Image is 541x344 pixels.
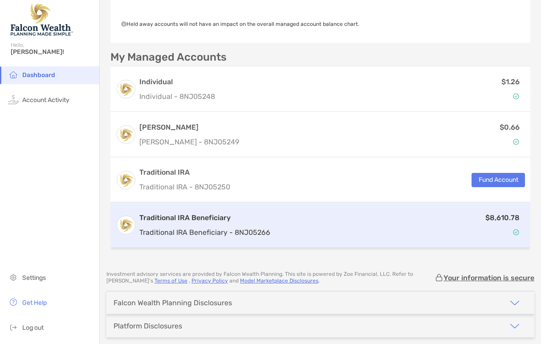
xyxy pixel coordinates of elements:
p: Individual - 8NJ05248 [139,91,215,102]
img: get-help icon [8,297,19,307]
p: Your information is secure [443,274,534,282]
img: activity icon [8,94,19,105]
h3: Traditional IRA [139,167,230,178]
img: logo account [117,216,135,234]
p: Traditional IRA Beneficiary - 8NJ05266 [139,227,270,238]
img: logo account [117,126,135,143]
img: icon arrow [509,321,520,332]
a: Privacy Policy [191,278,228,284]
p: $8,610.78 [485,212,520,223]
p: My Managed Accounts [110,52,227,63]
img: Falcon Wealth Planning Logo [11,4,73,36]
span: Dashboard [22,71,55,79]
p: [PERSON_NAME] - 8NJ05249 [139,136,239,147]
span: Held away accounts will not have an impact on the overall managed account balance chart. [121,21,359,27]
h3: [PERSON_NAME] [139,122,239,133]
div: Platform Disclosures [114,322,182,330]
button: Fund Account [472,173,525,187]
div: Falcon Wealth Planning Disclosures [114,299,232,307]
img: logout icon [8,322,19,332]
span: Account Activity [22,96,69,104]
img: settings icon [8,272,19,283]
img: icon arrow [509,298,520,308]
p: $0.66 [500,122,520,133]
h3: Individual [139,77,215,87]
img: Account Status icon [513,93,519,99]
span: Log out [22,324,44,332]
p: Traditional IRA - 8NJ05250 [139,181,230,192]
p: Investment advisory services are provided by Falcon Wealth Planning . This site is powered by Zoe... [106,271,435,284]
a: Terms of Use [155,278,187,284]
img: logo account [117,80,135,98]
img: logo account [117,171,135,189]
img: Account Status icon [513,139,519,145]
img: household icon [8,69,19,80]
p: $1.26 [501,76,520,87]
h3: Traditional IRA Beneficiary [139,213,270,223]
span: [PERSON_NAME]! [11,48,94,56]
img: Account Status icon [513,229,519,235]
a: Model Marketplace Disclosures [240,278,318,284]
span: Settings [22,274,46,282]
span: Get Help [22,299,47,307]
